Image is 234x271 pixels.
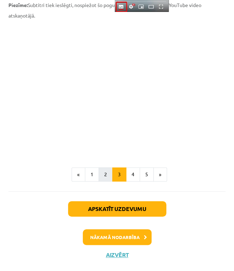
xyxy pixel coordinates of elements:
button: « [72,167,85,181]
nav: Page navigation example [8,167,226,181]
button: 1 [85,167,99,181]
button: Nākamā nodarbība [83,229,152,245]
button: 3 [112,167,126,181]
button: » [153,167,167,181]
span: Subtitri tiek ieslēgti, nospiežot šo pogu YouTube video atskaņotājā. [8,2,201,19]
button: Apskatīt uzdevumu [68,201,166,217]
button: 4 [126,167,140,181]
button: Aizvērt [104,251,131,258]
button: 5 [140,167,154,181]
strong: Piezīme: [8,2,28,8]
button: 2 [99,167,113,181]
